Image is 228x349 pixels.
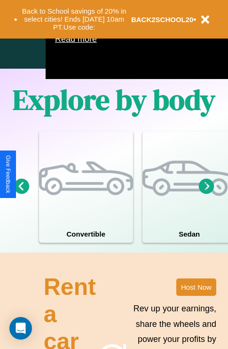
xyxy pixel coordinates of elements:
[17,5,131,34] button: Back to School savings of 20% in select cities! Ends [DATE] 10am PT.Use code:
[39,225,133,243] h4: Convertible
[13,80,215,119] h1: Explore by body
[9,317,32,340] div: Open Intercom Messenger
[131,16,194,24] b: BACK2SCHOOL20
[176,278,216,296] button: Host Now
[5,155,11,193] div: Give Feedback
